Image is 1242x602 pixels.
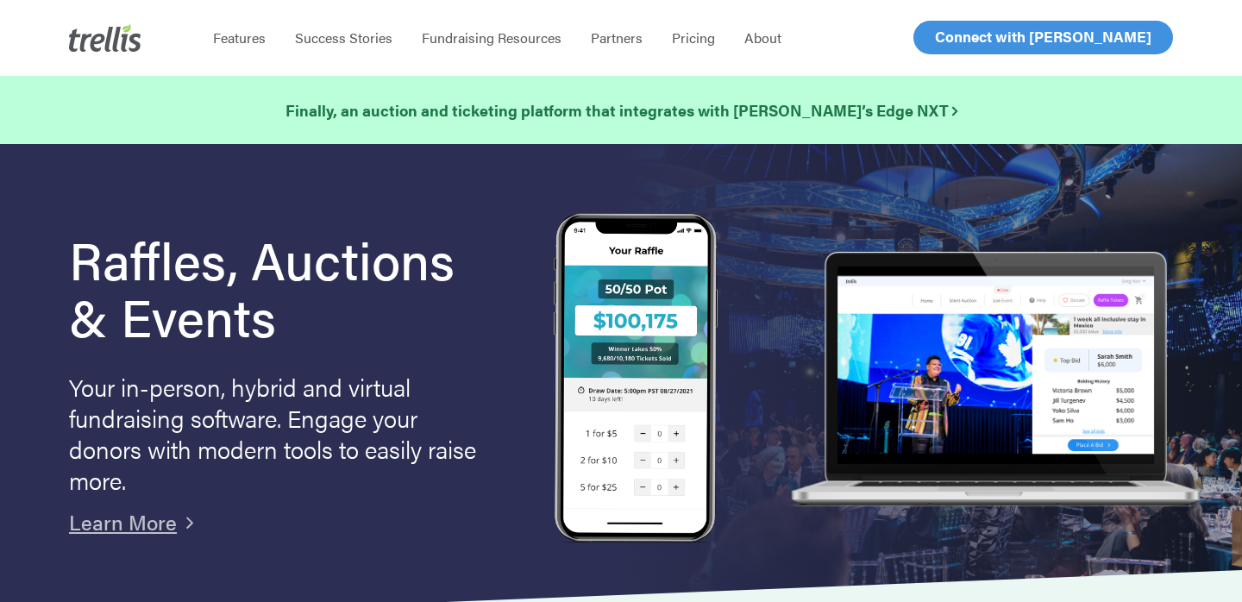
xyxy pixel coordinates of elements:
span: Fundraising Resources [422,28,561,47]
span: About [744,28,781,47]
a: Fundraising Resources [407,29,576,47]
a: Connect with [PERSON_NAME] [913,21,1173,54]
a: Pricing [657,29,730,47]
span: Connect with [PERSON_NAME] [935,26,1151,47]
img: Trellis [69,24,141,52]
h1: Raffles, Auctions & Events [69,230,505,344]
span: Pricing [672,28,715,47]
span: Features [213,28,266,47]
p: Your in-person, hybrid and virtual fundraising software. Engage your donors with modern tools to ... [69,371,483,495]
span: Success Stories [295,28,392,47]
a: Finally, an auction and ticketing platform that integrates with [PERSON_NAME]’s Edge NXT [285,98,957,122]
img: rafflelaptop_mac_optim.png [782,252,1207,509]
a: Success Stories [280,29,407,47]
span: Partners [591,28,643,47]
a: Learn More [69,507,177,536]
a: Partners [576,29,657,47]
img: Trellis Raffles, Auctions and Event Fundraising [554,213,718,547]
a: About [730,29,796,47]
a: Features [198,29,280,47]
strong: Finally, an auction and ticketing platform that integrates with [PERSON_NAME]’s Edge NXT [285,99,957,121]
